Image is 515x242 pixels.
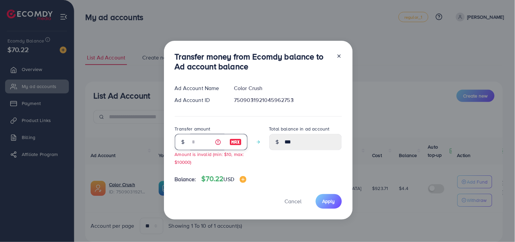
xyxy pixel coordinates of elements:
button: Cancel [276,194,310,209]
div: 7509031921045962753 [228,96,347,104]
label: Total balance in ad account [269,125,330,132]
iframe: Chat [486,211,510,237]
span: USD [224,175,234,183]
label: Transfer amount [175,125,210,132]
div: Ad Account ID [169,96,229,104]
span: Apply [323,198,335,205]
small: Amount is invalid (min: $10, max: $10000) [175,151,244,165]
div: Ad Account Name [169,84,229,92]
img: image [229,138,242,146]
span: Cancel [285,197,302,205]
div: Color Crush [228,84,347,92]
img: image [240,176,246,183]
button: Apply [316,194,342,209]
h3: Transfer money from Ecomdy balance to Ad account balance [175,52,331,71]
span: Balance: [175,175,196,183]
h4: $70.22 [202,175,246,183]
